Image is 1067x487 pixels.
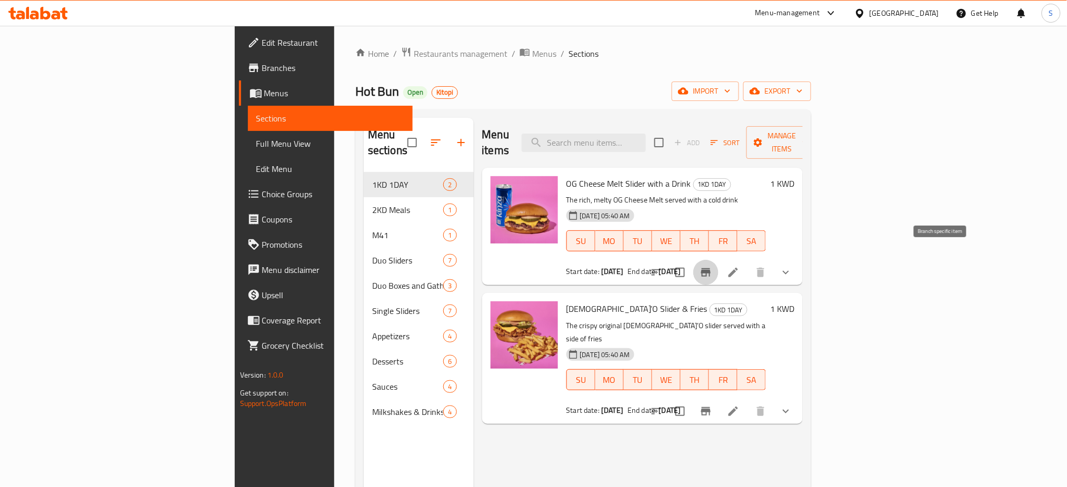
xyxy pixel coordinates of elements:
[372,355,443,368] span: Desserts
[755,129,809,156] span: Manage items
[685,372,705,388] span: TH
[491,176,558,244] img: OG Cheese Melt Slider with a Drink
[680,85,731,98] span: import
[262,188,405,200] span: Choice Groups
[748,399,773,424] button: delete
[566,176,691,191] span: OG Cheese Melt Slider with a Drink
[240,368,266,382] span: Version:
[576,211,634,221] span: [DATE] 05:40 AM
[652,230,681,251] button: WE
[444,180,456,190] span: 2
[520,47,556,60] a: Menus
[372,279,443,292] div: Duo Boxes and Gathering Meals
[672,82,739,101] button: import
[710,304,747,316] span: 1KD 1DAY
[414,47,507,60] span: Restaurants management
[364,273,474,298] div: Duo Boxes and Gathering Meals3
[262,314,405,327] span: Coverage Report
[372,330,443,342] span: Appetizers
[239,30,413,55] a: Edit Restaurant
[595,369,624,390] button: MO
[656,234,676,249] span: WE
[624,230,652,251] button: TU
[727,266,740,279] a: Edit menu item
[256,137,405,150] span: Full Menu View
[262,213,405,226] span: Coupons
[742,234,762,249] span: SA
[709,230,737,251] button: FR
[566,369,595,390] button: SU
[566,230,595,251] button: SU
[694,178,731,190] span: 1KD 1DAY
[262,36,405,49] span: Edit Restaurant
[372,254,443,267] span: Duo Sliders
[423,130,448,155] span: Sort sections
[444,256,456,266] span: 7
[670,135,704,151] span: Add item
[713,234,733,249] span: FR
[443,330,456,342] div: items
[239,333,413,358] a: Grocery Checklist
[644,399,669,424] button: sort-choices
[566,194,766,207] p: The rich, melty OG Cheese Melt served with a cold drink
[652,369,681,390] button: WE
[443,380,456,393] div: items
[704,135,746,151] span: Sort items
[364,298,474,323] div: Single Sliders7
[443,405,456,418] div: items
[571,234,591,249] span: SU
[708,135,742,151] button: Sort
[709,369,737,390] button: FR
[748,260,773,285] button: delete
[239,282,413,308] a: Upsell
[1049,7,1053,19] span: S
[444,382,456,392] span: 4
[627,265,657,278] span: End date:
[727,405,740,418] a: Edit menu item
[743,82,811,101] button: export
[443,254,456,267] div: items
[256,112,405,125] span: Sections
[403,88,427,97] span: Open
[624,369,652,390] button: TU
[628,372,648,388] span: TU
[443,229,456,241] div: items
[512,47,515,60] li: /
[443,355,456,368] div: items
[482,127,510,158] h2: Menu items
[364,399,474,424] div: Milkshakes & Drinks4
[239,308,413,333] a: Coverage Report
[444,205,456,215] span: 1
[444,281,456,291] span: 3
[595,230,624,251] button: MO
[576,350,634,360] span: [DATE] 05:40 AM
[239,257,413,282] a: Menu disclaimer
[403,86,427,99] div: Open
[372,204,443,216] div: 2KD Meals
[693,178,731,191] div: 1KD 1DAY
[444,331,456,341] span: 4
[262,289,405,301] span: Upsell
[248,131,413,156] a: Full Menu View
[239,181,413,207] a: Choice Groups
[239,80,413,106] a: Menus
[364,168,474,429] nav: Menu sections
[372,305,443,317] div: Single Sliders
[372,380,443,393] span: Sauces
[600,234,620,249] span: MO
[669,261,691,283] span: Select to update
[737,230,766,251] button: SA
[770,176,794,191] h6: 1 KWD
[770,301,794,316] h6: 1 KWD
[870,7,939,19] div: [GEOGRAPHIC_DATA]
[372,229,443,241] span: M41
[248,106,413,131] a: Sections
[372,178,443,191] span: 1KD 1DAY
[443,178,456,191] div: items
